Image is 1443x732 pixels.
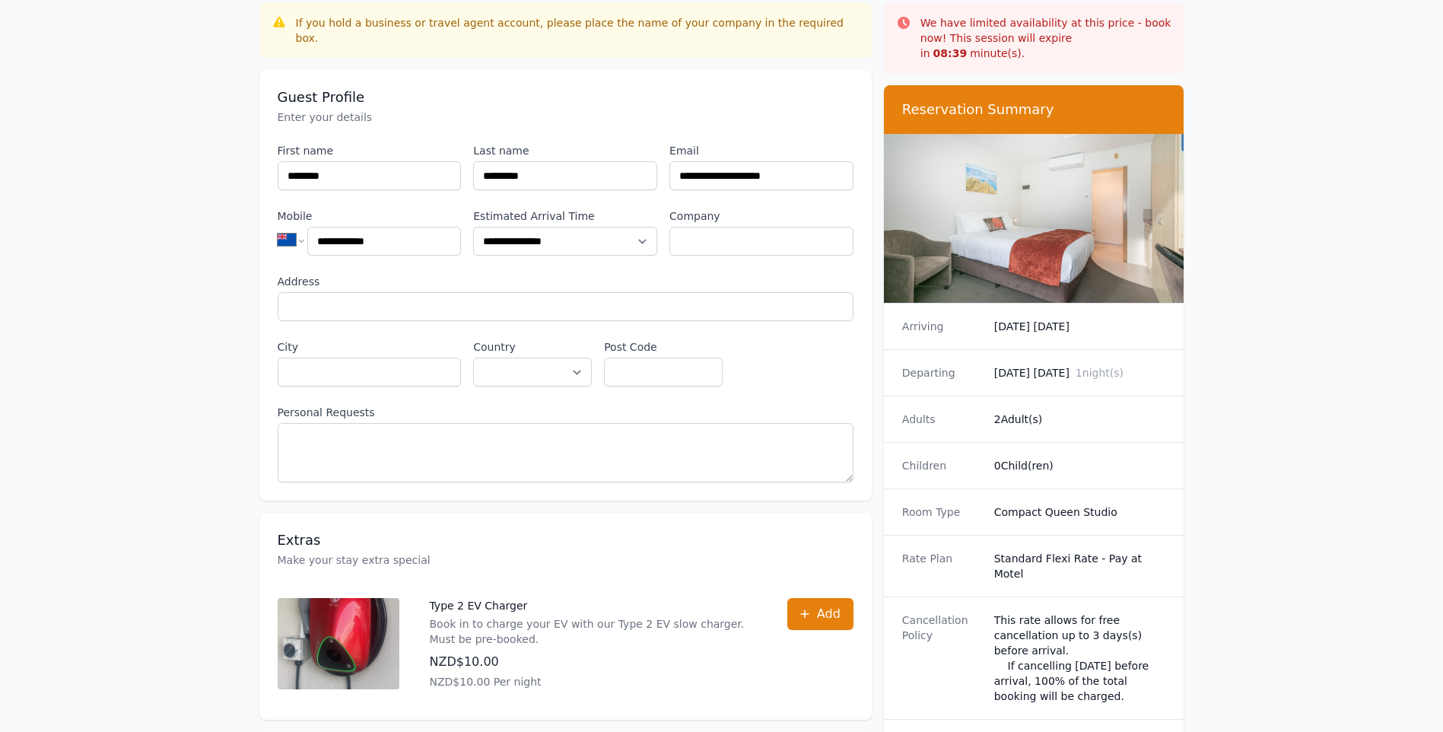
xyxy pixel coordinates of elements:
p: Make your stay extra special [278,552,853,568]
label: Post Code [604,339,723,355]
dt: Cancellation Policy [902,613,982,704]
h3: Reservation Summary [902,100,1166,119]
p: NZD$10.00 [430,653,757,671]
label: Country [473,339,592,355]
div: This rate allows for free cancellation up to 3 days(s) before arrival. If cancelling [DATE] befor... [994,613,1166,704]
button: Add [787,598,853,630]
dd: 2 Adult(s) [994,412,1166,427]
dd: [DATE] [DATE] [994,319,1166,334]
p: NZD$10.00 Per night [430,674,757,689]
div: If you hold a business or travel agent account, please place the name of your company in the requ... [296,15,860,46]
dt: Arriving [902,319,982,334]
p: Book in to charge your EV with our Type 2 EV slow charger. Must be pre-booked. [430,616,757,647]
p: Enter your details [278,110,853,125]
p: Type 2 EV Charger [430,598,757,613]
label: Mobile [278,208,462,224]
dt: Children [902,458,982,473]
label: City [278,339,462,355]
span: 1 night(s) [1076,367,1124,379]
label: Last name [473,143,657,158]
h3: Guest Profile [278,88,853,107]
dd: Compact Queen Studio [994,504,1166,520]
img: Compact Queen Studio [884,134,1184,303]
label: Address [278,274,853,289]
label: Estimated Arrival Time [473,208,657,224]
label: Personal Requests [278,405,853,420]
label: Email [669,143,853,158]
img: Type 2 EV Charger [278,598,399,689]
dd: 0 Child(ren) [994,458,1166,473]
h3: Extras [278,531,853,549]
dd: Standard Flexi Rate - Pay at Motel [994,551,1166,581]
label: First name [278,143,462,158]
dt: Room Type [902,504,982,520]
dt: Adults [902,412,982,427]
dt: Departing [902,365,982,380]
label: Company [669,208,853,224]
dd: [DATE] [DATE] [994,365,1166,380]
strong: 08 : 39 [933,47,968,59]
dt: Rate Plan [902,551,982,581]
span: Add [817,605,841,623]
p: We have limited availability at this price - book now! This session will expire in minute(s). [920,15,1172,61]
